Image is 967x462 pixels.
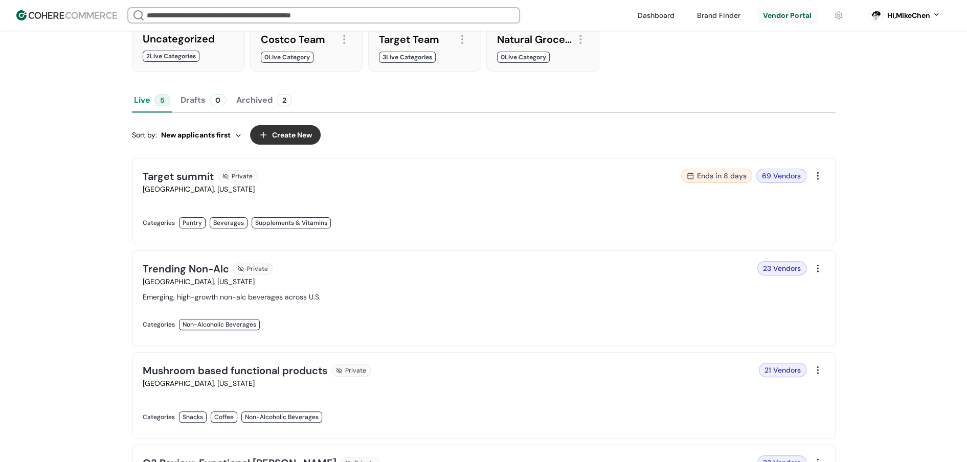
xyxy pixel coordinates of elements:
[756,169,806,183] div: 69 Vendors
[868,8,883,23] svg: 0 percent
[161,130,231,141] span: New applicants first
[757,261,806,275] div: 23 Vendors
[16,10,117,20] img: Cohere Logo
[154,94,170,106] div: 5
[234,88,294,112] button: Archived
[759,363,806,377] div: 21 Vendors
[250,125,321,145] button: Create New
[681,169,752,183] div: Ends in 8 days
[277,94,292,106] div: 2
[210,94,226,106] div: 0
[178,88,228,112] button: Drafts
[887,10,930,21] div: Hi, MikeChen
[143,292,478,302] div: Emerging, high-growth non-alc beverages across U.S.
[887,10,940,21] button: Hi,MikeChen
[132,88,172,112] button: Live
[132,130,242,141] div: Sort by:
